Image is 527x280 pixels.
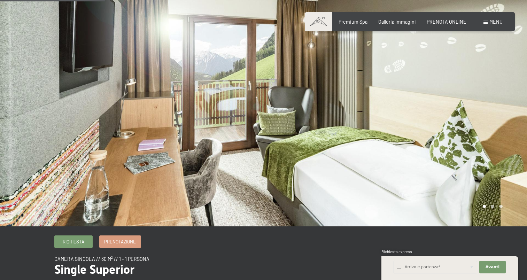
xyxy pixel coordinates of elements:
a: Premium Spa [339,19,367,25]
span: Richiesta [63,239,84,245]
span: Menu [489,19,503,25]
span: Richiesta express [381,249,412,254]
a: Prenotazione [100,236,140,247]
span: camera singola // 30 m² // 1 - 1 persona [54,256,149,262]
span: Prenotazione [104,239,136,245]
a: Richiesta [55,236,92,247]
a: Galleria immagini [378,19,416,25]
a: PRENOTA ONLINE [427,19,466,25]
span: Avanti [486,264,499,270]
button: Avanti [479,261,506,273]
span: Single Superior [54,262,134,277]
